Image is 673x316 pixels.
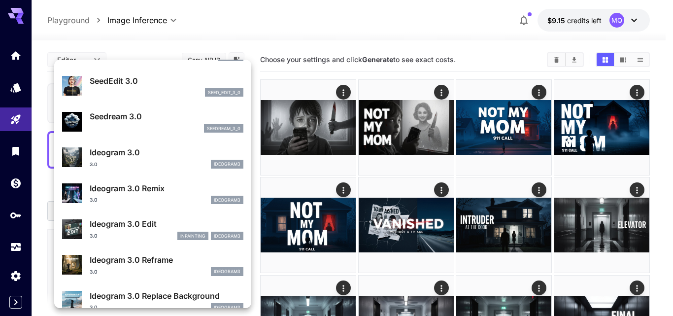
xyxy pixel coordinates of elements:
p: ideogram3 [214,161,240,168]
p: ideogram3 [214,304,240,311]
p: 3.0 [90,304,98,311]
p: 3.0 [90,196,98,204]
p: Ideogram 3.0 [90,146,243,158]
p: Ideogram 3.0 Remix [90,182,243,194]
div: Ideogram 3.0 Replace Background3.0ideogram3 [62,286,243,316]
p: ideogram3 [214,268,240,275]
div: Ideogram 3.03.0ideogram3 [62,142,243,173]
p: ideogram3 [214,233,240,240]
p: SeedEdit 3.0 [90,75,243,87]
p: 3.0 [90,268,98,276]
p: Seedream 3.0 [90,110,243,122]
p: seed_edit_3_0 [208,89,240,96]
div: Ideogram 3.0 Reframe3.0ideogram3 [62,250,243,280]
p: inpainting [180,233,205,240]
p: Ideogram 3.0 Edit [90,218,243,230]
div: Ideogram 3.0 Remix3.0ideogram3 [62,178,243,209]
div: Ideogram 3.0 Edit3.0inpaintingideogram3 [62,214,243,244]
div: Seedream 3.0seedream_3_0 [62,106,243,137]
p: Ideogram 3.0 Replace Background [90,290,243,302]
p: ideogram3 [214,197,240,204]
p: 3.0 [90,232,98,240]
p: 3.0 [90,161,98,168]
p: seedream_3_0 [207,125,240,132]
div: SeedEdit 3.0seed_edit_3_0 [62,71,243,101]
p: Ideogram 3.0 Reframe [90,254,243,266]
